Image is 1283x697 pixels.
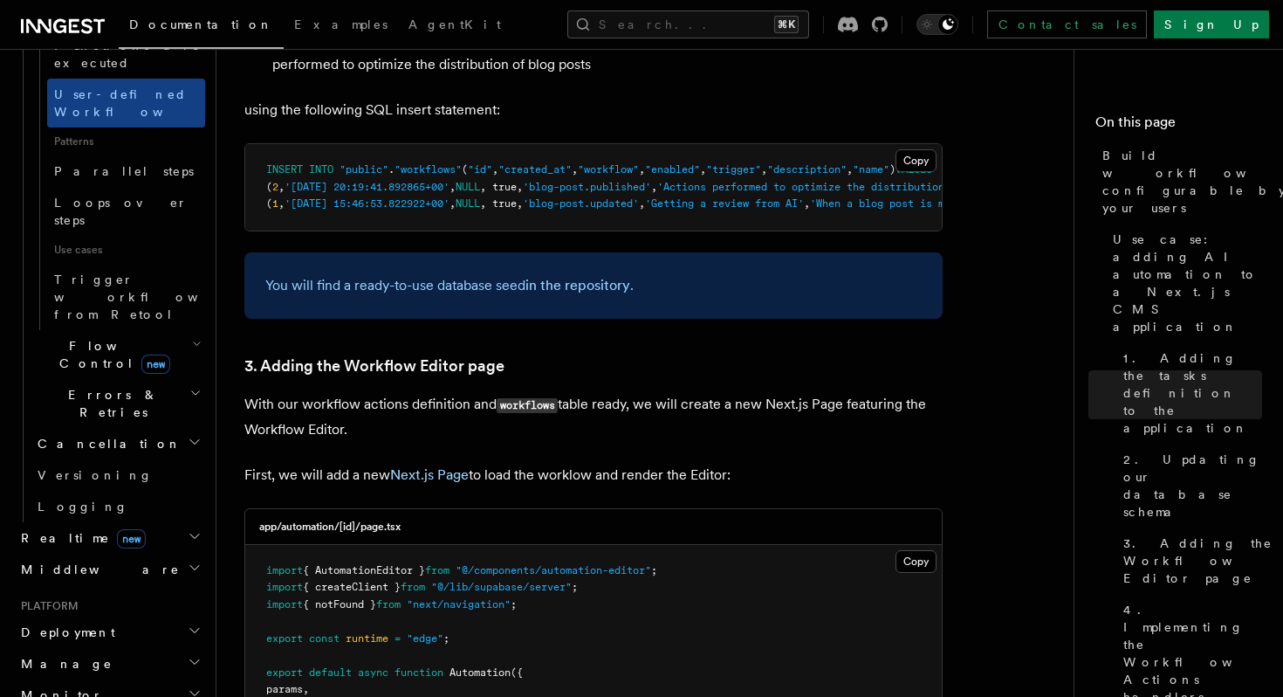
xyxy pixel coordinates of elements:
span: import [266,581,303,593]
button: Copy [895,550,937,573]
span: , [278,181,285,193]
h4: On this page [1095,112,1262,140]
span: , [278,197,285,210]
span: "enabled" [645,163,700,176]
p: You will find a ready-to-use database seed . [265,273,922,298]
span: ( [266,197,272,210]
span: runtime [346,632,388,645]
button: Deployment [14,617,205,648]
a: User-defined Workflows [47,79,205,128]
p: With our workflow actions definition and table ready, we will create a new Next.js Page featuring... [244,392,943,442]
a: AgentKit [398,5,511,47]
span: Versioning [38,468,153,482]
span: "created_at" [498,163,572,176]
span: ; [572,581,578,593]
span: ; [443,632,449,645]
a: Loops over steps [47,187,205,236]
span: 1. Adding the tasks definition to the application [1123,349,1262,437]
span: , [449,181,456,193]
span: '[DATE] 15:46:53.822922+00' [285,197,449,210]
span: 2. Updating our database schema [1123,451,1262,521]
a: Build workflows configurable by your users [1095,140,1262,224]
span: "@/components/automation-editor" [456,564,651,576]
span: Parallel steps [54,164,194,178]
span: 'blog-post.updated' [523,197,639,210]
span: Automation [449,666,511,679]
span: Examples [294,17,388,31]
span: NULL [456,197,480,210]
span: Platform [14,599,79,613]
span: , [639,197,645,210]
span: from [401,581,425,593]
button: Cancellation [31,428,205,459]
span: from [425,564,449,576]
span: ) [889,163,895,176]
span: . [388,163,395,176]
span: , [449,197,456,210]
span: Use cases [47,236,205,264]
span: NULL [456,181,480,193]
span: new [141,355,170,374]
button: Middleware [14,554,205,585]
span: Logging [38,500,128,514]
span: async [358,666,388,679]
span: 'Getting a review from AI' [645,197,804,210]
span: Flow Control [31,337,192,372]
span: 2 [272,181,278,193]
span: { AutomationEditor } [303,564,425,576]
span: , [761,163,767,176]
a: Documentation [119,5,284,49]
span: "description" [767,163,847,176]
span: default [309,666,352,679]
a: in the repository [525,277,630,293]
span: ({ [511,666,523,679]
span: "workflows" [395,163,462,176]
span: from [376,598,401,611]
span: Documentation [129,17,273,31]
span: , [303,683,309,695]
button: Realtimenew [14,522,205,554]
a: Next.js Page [390,466,469,483]
kbd: ⌘K [774,16,799,33]
span: "edge" [407,632,443,645]
span: Cancellation [31,435,182,452]
span: 3. Adding the Workflow Editor page [1123,535,1275,587]
span: 'Actions performed to optimize the distribution of blog posts' [657,181,1036,193]
span: "workflow" [578,163,639,176]
button: Manage [14,648,205,680]
span: const [309,632,340,645]
a: 2. Updating our database schema [1116,444,1262,528]
a: Trigger workflows from Retool [47,264,205,330]
span: import [266,564,303,576]
span: , [492,163,498,176]
span: ; [651,564,657,576]
span: "@/lib/supabase/server" [431,581,572,593]
button: Toggle dark mode [916,14,958,35]
a: 3. Adding the Workflow Editor page [244,354,504,378]
a: 1. Adding the tasks definition to the application [1116,342,1262,444]
span: Deployment [14,624,115,641]
span: "next/navigation" [407,598,511,611]
a: Contact sales [987,10,1147,38]
span: import [266,598,303,611]
h3: app/automation/[id]/page.tsx [259,520,401,534]
span: AgentKit [408,17,501,31]
span: export [266,632,303,645]
span: Use case: adding AI automation to a Next.js CMS application [1113,231,1262,335]
span: ( [266,181,272,193]
a: Parallel steps [47,155,205,187]
span: , [651,181,657,193]
span: { createClient } [303,581,401,593]
span: export [266,666,303,679]
p: using the following SQL insert statement: [244,98,943,122]
span: User-defined Workflows [54,87,211,119]
span: , true, [480,197,523,210]
a: Use case: adding AI automation to a Next.js CMS application [1106,224,1262,342]
li: : Actions performed to optimize the distribution of blog posts [267,28,943,77]
span: , [804,197,810,210]
span: Loops over steps [54,196,188,227]
span: Patterns [47,128,205,155]
span: "public" [340,163,388,176]
button: Copy [895,149,937,172]
span: 'When a blog post is moved to review' [810,197,1036,210]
